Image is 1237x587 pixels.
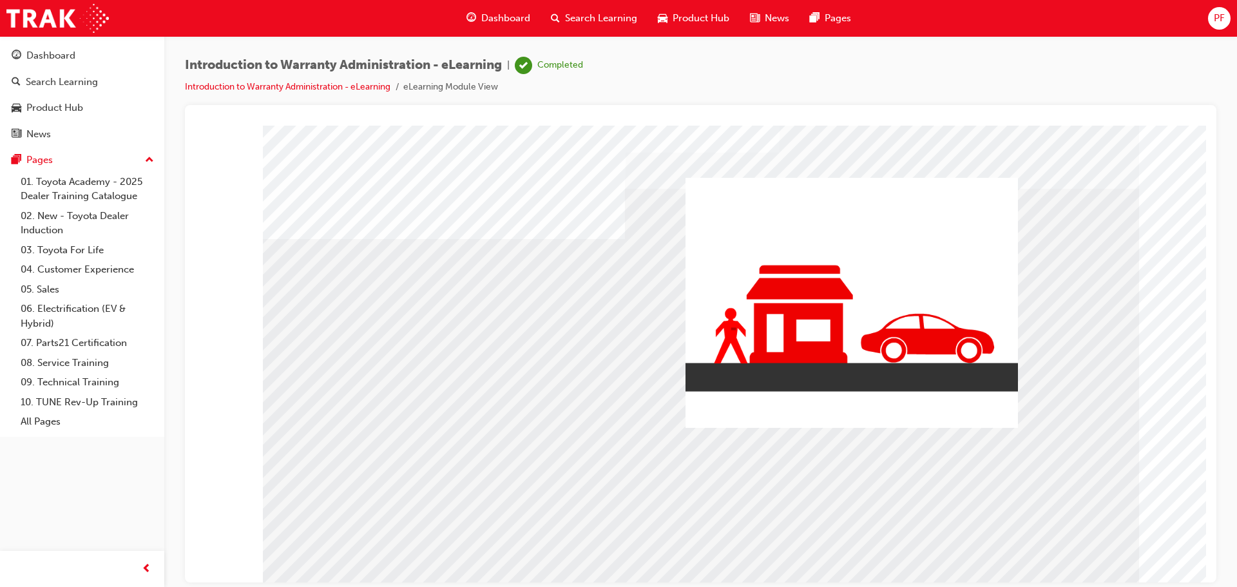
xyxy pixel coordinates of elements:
[15,412,159,432] a: All Pages
[5,96,159,120] a: Product Hub
[551,10,560,26] span: search-icon
[456,5,541,32] a: guage-iconDashboard
[15,333,159,353] a: 07. Parts21 Certification
[765,11,789,26] span: News
[15,353,159,373] a: 08. Service Training
[5,44,159,68] a: Dashboard
[15,299,159,333] a: 06. Electrification (EV & Hybrid)
[740,5,800,32] a: news-iconNews
[15,206,159,240] a: 02. New - Toyota Dealer Induction
[403,80,498,95] li: eLearning Module View
[5,70,159,94] a: Search Learning
[15,260,159,280] a: 04. Customer Experience
[15,172,159,206] a: 01. Toyota Academy - 2025 Dealer Training Catalogue
[673,11,729,26] span: Product Hub
[26,153,53,168] div: Pages
[5,41,159,148] button: DashboardSearch LearningProduct HubNews
[26,101,83,115] div: Product Hub
[515,57,532,74] span: learningRecordVerb_COMPLETE-icon
[800,5,861,32] a: pages-iconPages
[15,280,159,300] a: 05. Sales
[26,75,98,90] div: Search Learning
[12,77,21,88] span: search-icon
[15,392,159,412] a: 10. TUNE Rev-Up Training
[15,372,159,392] a: 09. Technical Training
[12,129,21,140] span: news-icon
[1208,7,1231,30] button: PF
[26,48,75,63] div: Dashboard
[145,152,154,169] span: up-icon
[5,122,159,146] a: News
[5,148,159,172] button: Pages
[565,11,637,26] span: Search Learning
[6,4,109,33] img: Trak
[507,58,510,73] span: |
[12,50,21,62] span: guage-icon
[541,5,647,32] a: search-iconSearch Learning
[1214,11,1225,26] span: PF
[15,240,159,260] a: 03. Toyota For Life
[825,11,851,26] span: Pages
[750,10,760,26] span: news-icon
[537,59,583,72] div: Completed
[658,10,667,26] span: car-icon
[810,10,820,26] span: pages-icon
[481,11,530,26] span: Dashboard
[26,127,51,142] div: News
[647,5,740,32] a: car-iconProduct Hub
[142,561,151,577] span: prev-icon
[466,10,476,26] span: guage-icon
[185,81,390,92] a: Introduction to Warranty Administration - eLearning
[12,102,21,114] span: car-icon
[185,58,502,73] span: Introduction to Warranty Administration - eLearning
[12,155,21,166] span: pages-icon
